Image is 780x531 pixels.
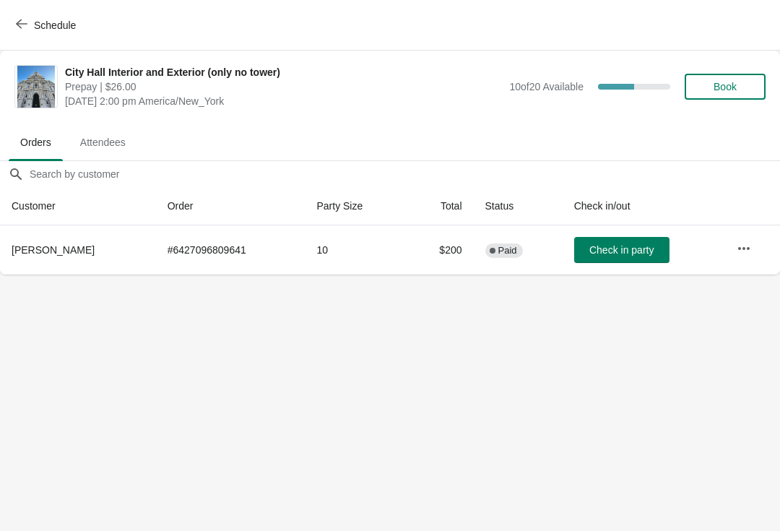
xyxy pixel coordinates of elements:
[574,237,669,263] button: Check in party
[714,81,737,92] span: Book
[305,187,406,225] th: Party Size
[305,225,406,275] td: 10
[407,187,474,225] th: Total
[407,225,474,275] td: $200
[156,225,305,275] td: # 6427096809641
[9,129,63,155] span: Orders
[12,244,95,256] span: [PERSON_NAME]
[589,244,654,256] span: Check in party
[563,187,725,225] th: Check in/out
[65,94,502,108] span: [DATE] 2:00 pm America/New_York
[65,79,502,94] span: Prepay | $26.00
[34,20,76,31] span: Schedule
[17,66,56,108] img: City Hall Interior and Exterior (only no tower)
[69,129,137,155] span: Attendees
[65,65,502,79] span: City Hall Interior and Exterior (only no tower)
[29,161,780,187] input: Search by customer
[509,81,584,92] span: 10 of 20 Available
[7,12,87,38] button: Schedule
[156,187,305,225] th: Order
[498,245,517,256] span: Paid
[685,74,766,100] button: Book
[474,187,563,225] th: Status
